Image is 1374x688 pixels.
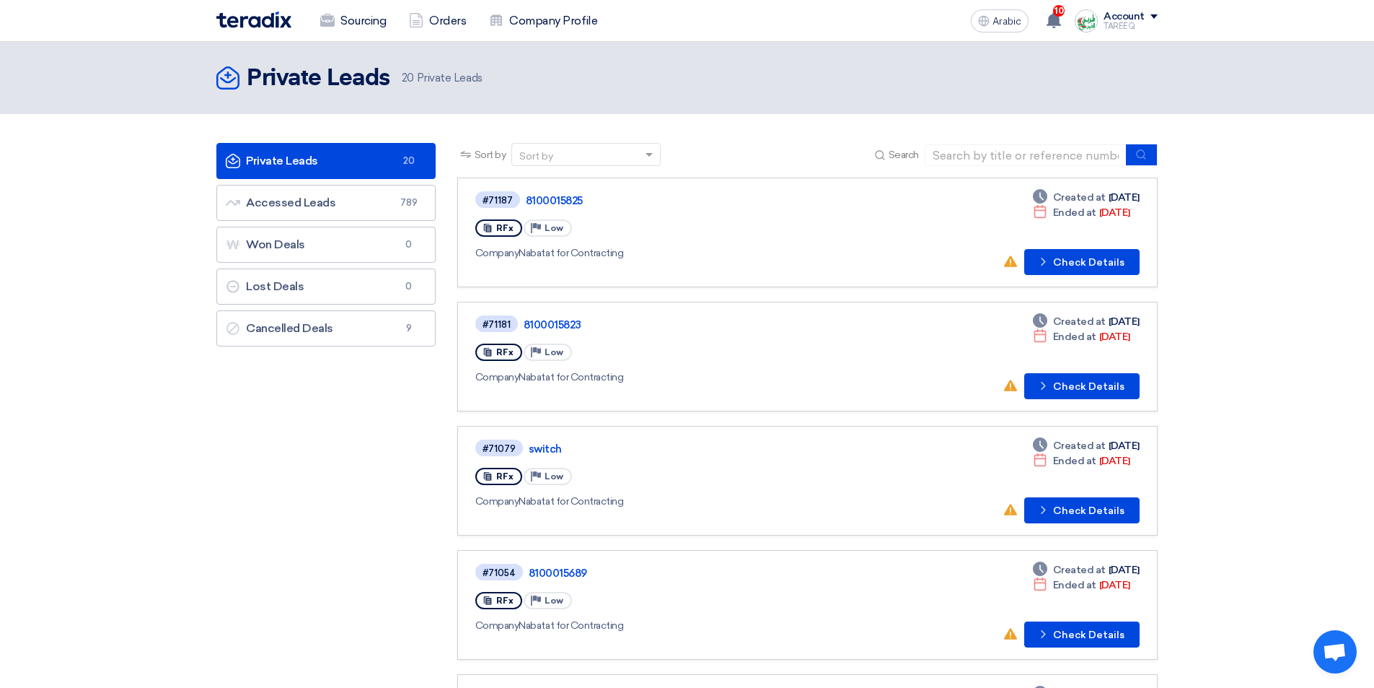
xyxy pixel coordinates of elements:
font: 8100015823 [524,318,581,331]
font: Private Leads [246,154,318,167]
font: Ended at [1053,206,1096,219]
font: #71181 [483,319,511,330]
font: Company [475,619,519,632]
font: [DATE] [1109,564,1140,576]
input: Search by title or reference number [925,144,1127,166]
button: Check Details [1024,497,1140,523]
a: Accessed Leads789 [216,185,436,221]
img: Teradix logo [216,12,291,28]
font: Created at [1053,440,1106,452]
font: Created at [1053,564,1106,576]
font: 8100015689 [529,567,587,580]
font: RFx [496,596,514,606]
font: Ended at [1053,455,1096,467]
font: 20 [402,71,414,84]
font: Nabatat for Contracting [519,247,623,259]
font: switch [529,443,562,456]
a: Won Deals0 [216,227,436,263]
font: Sort by [519,150,553,162]
font: [DATE] [1099,206,1130,219]
font: Won Deals [246,238,305,251]
font: Check Details [1053,505,1124,517]
font: Created at [1053,191,1106,204]
font: 8100015825 [526,194,583,207]
a: Private Leads20 [216,143,436,179]
font: Private Leads [417,71,483,84]
font: Nabatat for Contracting [519,619,623,632]
font: #71054 [483,567,516,578]
font: 20 [403,155,414,166]
font: 0 [405,239,412,250]
font: 789 [400,197,417,208]
a: 8100015823 [524,318,884,331]
font: Sort by [475,149,506,161]
font: [DATE] [1099,455,1130,467]
font: RFx [496,223,514,233]
font: Check Details [1053,629,1124,641]
button: Check Details [1024,622,1140,648]
font: Search [889,149,919,161]
font: 10 [1054,6,1064,16]
font: Ended at [1053,331,1096,343]
a: 8100015825 [526,194,886,207]
a: Orders [397,5,477,37]
font: RFx [496,471,514,482]
button: Arabic [971,9,1029,32]
font: Private Leads [247,67,390,90]
font: [DATE] [1099,331,1130,343]
font: Low [545,596,563,606]
font: 0 [405,281,412,292]
a: switch [529,443,889,456]
a: Sourcing [309,5,397,37]
a: Open chat [1313,630,1357,674]
font: Cancelled Deals [246,321,333,335]
font: Company Profile [509,14,597,27]
font: Nabatat for Contracting [519,371,623,383]
font: RFx [496,347,514,357]
font: Company [475,371,519,383]
font: #71187 [483,195,513,206]
font: Check Details [1053,256,1124,269]
font: Lost Deals [246,279,304,293]
font: Orders [429,14,466,27]
font: Low [545,471,563,482]
a: 8100015689 [529,567,889,580]
font: Arabic [992,15,1021,27]
font: [DATE] [1109,191,1140,204]
font: Company [475,247,519,259]
button: Check Details [1024,249,1140,275]
font: Accessed Leads [246,196,335,209]
font: [DATE] [1099,579,1130,591]
font: [DATE] [1109,315,1140,328]
font: [DATE] [1109,440,1140,452]
button: Check Details [1024,373,1140,399]
font: Low [545,347,563,357]
font: 9 [406,323,412,334]
font: Ended at [1053,579,1096,591]
img: Screenshot___1727703618088.png [1075,9,1098,32]
font: #71079 [483,443,516,454]
a: Lost Deals0 [216,269,436,305]
font: TAREEQ [1104,22,1135,31]
font: Company [475,495,519,508]
font: Check Details [1053,380,1124,393]
font: Nabatat for Contracting [519,495,623,508]
font: Sourcing [340,14,386,27]
font: Low [545,223,563,233]
font: Created at [1053,315,1106,328]
font: Account [1104,10,1145,22]
a: Cancelled Deals9 [216,310,436,347]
